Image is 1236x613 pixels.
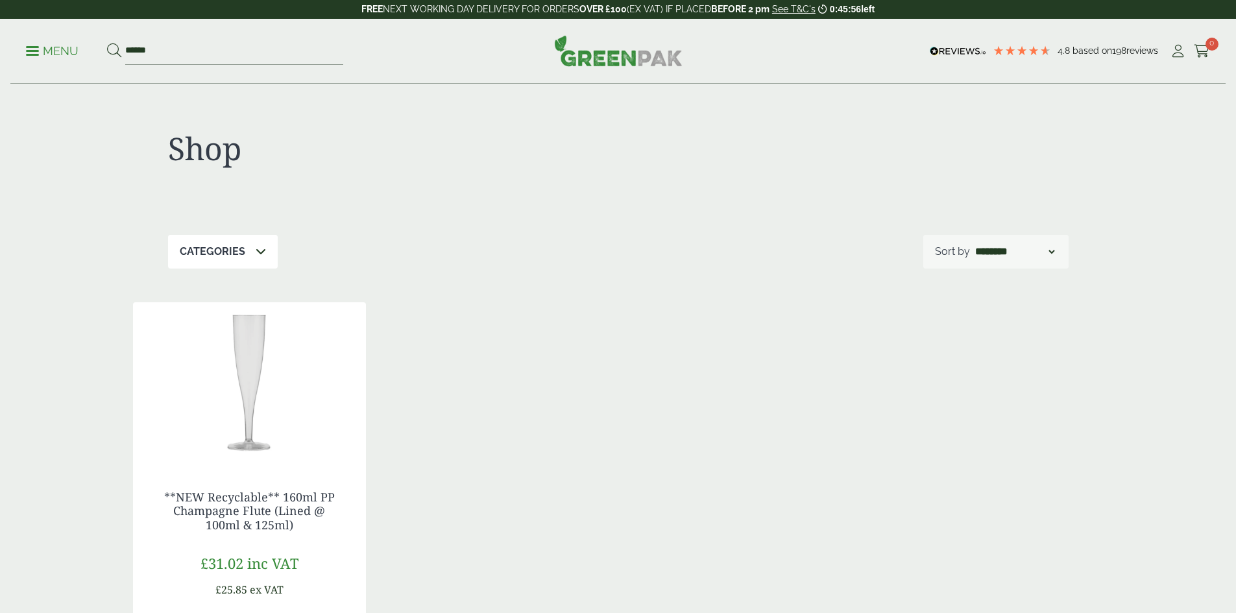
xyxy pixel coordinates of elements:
[164,489,335,533] a: **NEW Recyclable** 160ml PP Champagne Flute (Lined @ 100ml & 125ml)
[200,553,243,573] span: £31.02
[26,43,79,59] p: Menu
[1072,45,1112,56] span: Based on
[935,244,970,259] p: Sort by
[973,244,1057,259] select: Shop order
[579,4,627,14] strong: OVER £100
[930,47,986,56] img: REVIEWS.io
[215,583,247,597] span: £25.85
[361,4,383,14] strong: FREE
[168,130,618,167] h1: Shop
[772,4,816,14] a: See T&C's
[1194,45,1210,58] i: Cart
[1206,38,1218,51] span: 0
[554,35,683,66] img: GreenPak Supplies
[1126,45,1158,56] span: reviews
[1194,42,1210,61] a: 0
[247,553,298,573] span: inc VAT
[711,4,769,14] strong: BEFORE 2 pm
[1058,45,1072,56] span: 4.8
[133,302,366,464] img: dsc_3512a_1-edited
[180,244,245,259] p: Categories
[993,45,1051,56] div: 4.79 Stars
[26,43,79,56] a: Menu
[830,4,861,14] span: 0:45:56
[250,583,284,597] span: ex VAT
[1170,45,1186,58] i: My Account
[1112,45,1126,56] span: 198
[861,4,875,14] span: left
